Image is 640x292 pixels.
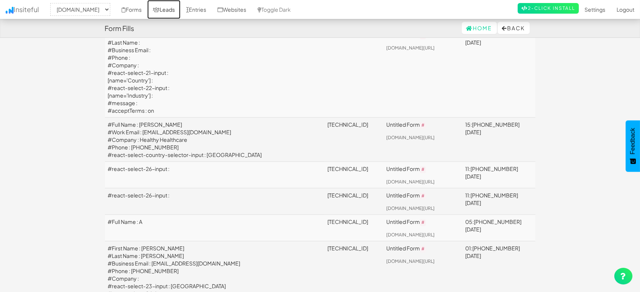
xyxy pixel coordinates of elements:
[105,28,324,117] td: #First Name : #Last Name : #Business Email : #Phone : #Company : #react-select-21-input : [name='...
[498,22,530,34] button: Back
[105,162,324,188] td: #react-select-26-input :
[462,117,535,162] td: 15:[PHONE_NUMBER][DATE]
[462,188,535,214] td: 11:[PHONE_NUMBER][DATE]
[420,219,426,226] code: #
[327,31,368,38] a: [TECHNICAL_ID]
[386,179,435,185] a: [DOMAIN_NAME][URL]
[626,120,640,172] button: Feedback - Show survey
[105,188,324,214] td: #react-select-26-input :
[420,246,426,253] code: #
[386,135,435,140] a: [DOMAIN_NAME][URL]
[105,117,324,162] td: #Full Name : [PERSON_NAME] #Work Email : [EMAIL_ADDRESS][DOMAIN_NAME] #Company : Healthy Healthca...
[6,7,14,14] img: icon.png
[462,214,535,241] td: 05:[PHONE_NUMBER][DATE]
[420,166,426,173] code: #
[386,191,459,200] p: Untitled Form
[327,218,368,225] a: [TECHNICAL_ID]
[386,218,459,227] p: Untitled Form
[386,45,435,51] a: [DOMAIN_NAME][URL]
[462,22,497,34] a: Home
[462,162,535,188] td: 11:[PHONE_NUMBER][DATE]
[386,205,435,211] a: [DOMAIN_NAME][URL]
[327,192,368,199] a: [TECHNICAL_ID]
[420,122,426,129] code: #
[327,245,368,252] a: [TECHNICAL_ID]
[629,128,636,154] span: Feedback
[386,165,459,174] p: Untitled Form
[420,33,426,39] code: #
[105,214,324,241] td: #Full Name : A
[386,121,459,129] p: Untitled Form
[386,232,435,238] a: [DOMAIN_NAME][URL]
[105,25,134,32] h4: Form Fills
[462,28,535,117] td: 20:[PHONE_NUMBER][DATE]
[327,165,368,172] a: [TECHNICAL_ID]
[386,258,435,264] a: [DOMAIN_NAME][URL]
[420,193,426,200] code: #
[518,3,579,14] a: 2-Click Install
[386,244,459,253] p: Untitled Form
[327,121,368,128] a: [TECHNICAL_ID]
